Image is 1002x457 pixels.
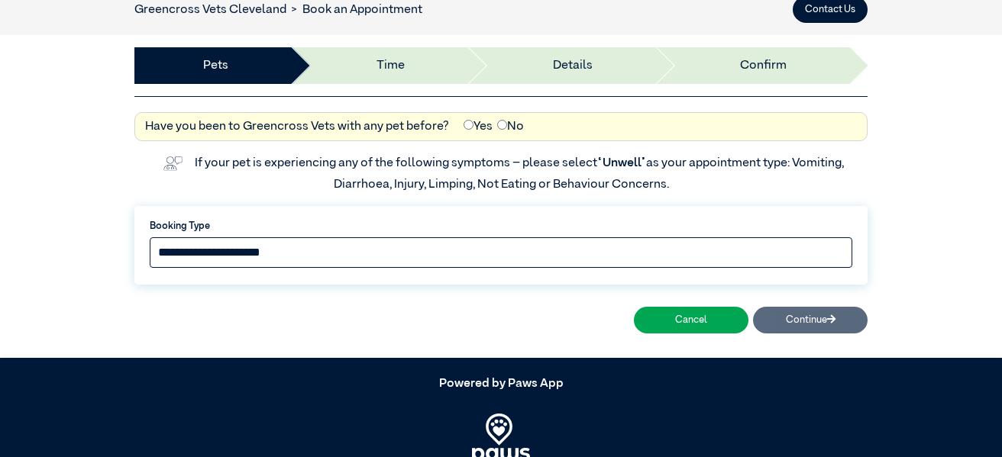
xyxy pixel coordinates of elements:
[497,120,507,130] input: No
[145,117,449,136] label: Have you been to Greencross Vets with any pet before?
[134,4,286,16] a: Greencross Vets Cleveland
[134,377,868,391] h5: Powered by Paws App
[158,151,187,175] img: vet
[634,307,748,333] button: Cancel
[597,157,646,169] span: “Unwell”
[464,120,474,130] input: Yes
[464,117,493,136] label: Yes
[203,56,228,75] a: Pets
[497,117,524,136] label: No
[134,1,422,19] nav: breadcrumb
[150,219,852,233] label: Booking Type
[286,1,422,19] li: Book an Appointment
[195,157,846,191] label: If your pet is experiencing any of the following symptoms – please select as your appointment typ...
